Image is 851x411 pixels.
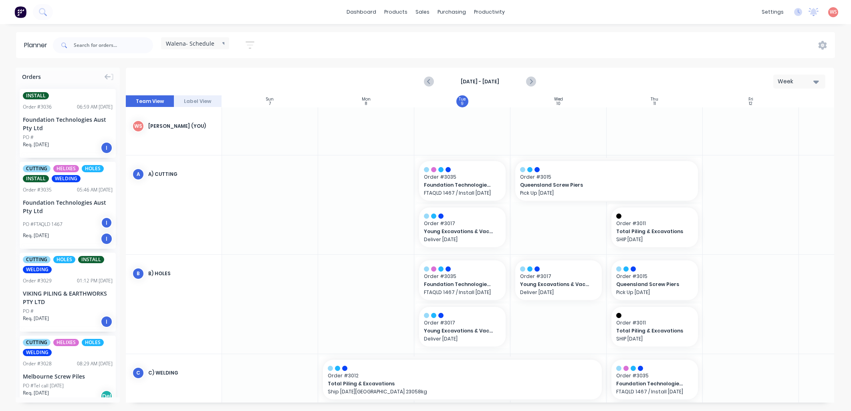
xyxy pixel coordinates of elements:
div: C) Welding [148,369,215,377]
span: Order # 3035 [616,372,693,379]
span: CUTTING [23,256,50,263]
div: 01:12 PM [DATE] [77,277,113,284]
div: settings [758,6,788,18]
div: I [101,217,113,229]
span: Young Excavations & Vac Hire [424,327,493,334]
div: VIKING PILING & EARTHWORKS PTY LTD [23,289,113,306]
div: Order # 3029 [23,277,52,284]
span: Order # 3035 [424,273,501,280]
p: Pick Up [DATE] [616,289,693,295]
span: Young Excavations & Vac Hire [424,228,493,235]
span: Req. [DATE] [23,141,49,148]
div: Del [101,390,113,402]
button: Team View [126,95,174,107]
button: Week [773,75,825,89]
span: Order # 3035 [424,173,501,181]
p: Deliver [DATE] [520,289,597,295]
div: I [101,233,113,245]
span: HELIXES [53,165,79,172]
span: CUTTING [23,339,50,346]
p: Pick Up [DATE] [520,190,693,196]
div: PO # [23,134,34,141]
div: 10 [557,102,561,106]
div: Melbourne Screw Piles [23,372,113,381]
div: 11 [653,102,656,106]
span: WELDING [23,349,52,356]
span: Total Piling & Excavations [616,228,686,235]
p: FTAQLD 1467 / Install [DATE] [424,289,501,295]
div: C [132,367,144,379]
div: sales [411,6,434,18]
p: SHIP [DATE] [616,236,693,242]
span: Queensland Screw Piers [616,281,686,288]
div: Wed [554,97,563,102]
div: I [101,142,113,154]
div: 7 [269,102,271,106]
span: HOLES [82,165,104,172]
span: Req. [DATE] [23,315,49,322]
div: 08:29 AM [DATE] [77,360,113,367]
div: I [101,316,113,328]
div: Foundation Technologies Aust Pty Ltd [23,198,113,215]
span: WELDING [23,266,52,273]
div: productivity [470,6,509,18]
span: Total Piling & Excavations [328,380,570,387]
a: dashboard [343,6,380,18]
span: WS [830,8,837,16]
div: 12 [749,102,752,106]
div: PO # [23,308,34,315]
span: Total Piling & Excavations [616,327,686,334]
div: 9 [461,102,464,106]
span: Orders [22,73,41,81]
input: Search for orders... [74,37,153,53]
span: Order # 3015 [616,273,693,280]
div: Order # 3028 [23,360,52,367]
span: WELDING [52,175,81,182]
span: Req. [DATE] [23,389,49,397]
span: Foundation Technologies Aust Pty Ltd [424,181,493,189]
div: B) Holes [148,270,215,277]
div: PO #FTAQLD 1467 [23,221,63,228]
div: Planner [24,40,51,50]
div: Order # 3035 [23,186,52,193]
span: Order # 3015 [520,173,693,181]
span: HOLES [82,339,104,346]
span: Young Excavations & Vac Hire [520,281,589,288]
p: FTAQLD 1467 / Install [DATE] [424,190,501,196]
div: A [132,168,144,180]
span: Order # 3011 [616,220,693,227]
span: Order # 3017 [520,273,597,280]
span: INSTALL [23,175,49,182]
p: Deliver [DATE] [424,236,501,242]
p: FTAQLD 1467 / Install [DATE] [616,389,693,395]
span: CUTTING [23,165,50,172]
button: Label View [174,95,222,107]
span: Queensland Screw Piers [520,181,676,189]
div: PO #Tel call [DATE] [23,382,64,389]
span: HELIXES [53,339,79,346]
div: 06:59 AM [DATE] [77,103,113,111]
p: SHIP [DATE] [616,336,693,342]
span: INSTALL [78,256,104,263]
img: Factory [14,6,26,18]
div: Fri [748,97,753,102]
span: INSTALL [23,92,49,99]
div: A) Cutting [148,171,215,178]
div: Thu [651,97,658,102]
div: Foundation Technologies Aust Pty Ltd [23,115,113,132]
span: Order # 3017 [424,220,501,227]
div: Week [778,77,815,86]
div: products [380,6,411,18]
span: Order # 3012 [328,372,597,379]
div: Tue [459,97,466,102]
iframe: Intercom live chat [824,384,843,403]
span: Foundation Technologies Aust Pty Ltd [424,281,493,288]
strong: [DATE] - [DATE] [440,78,520,85]
div: Mon [362,97,371,102]
span: Foundation Technologies Aust Pty Ltd [616,380,686,387]
div: purchasing [434,6,470,18]
span: Req. [DATE] [23,232,49,239]
div: B [132,268,144,280]
span: HOLES [53,256,75,263]
div: Order # 3036 [23,103,52,111]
